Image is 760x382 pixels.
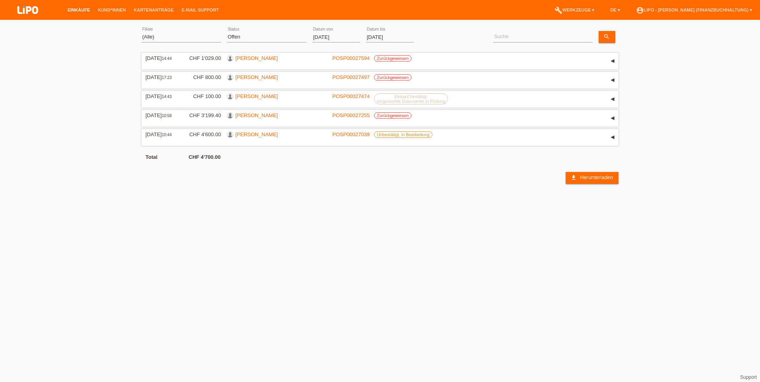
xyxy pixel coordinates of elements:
[603,33,610,40] i: search
[145,131,177,137] div: [DATE]
[145,93,177,99] div: [DATE]
[740,374,757,380] a: Support
[607,112,618,124] div: auf-/zuklappen
[145,74,177,80] div: [DATE]
[554,6,562,14] i: build
[8,16,48,22] a: LIPO pay
[332,93,370,99] a: POSP00027474
[606,8,624,12] a: DE ▾
[235,93,278,99] a: [PERSON_NAME]
[332,131,370,137] a: POSP00027039
[130,8,178,12] a: Kartenanträge
[162,56,172,61] span: 14:44
[64,8,94,12] a: Einkäufe
[374,55,411,62] label: Zurückgewiesen
[145,154,157,160] b: Total
[183,74,221,80] div: CHF 800.00
[580,174,613,180] span: Herunterladen
[183,131,221,137] div: CHF 4'600.00
[162,133,172,137] span: 10:44
[235,74,278,80] a: [PERSON_NAME]
[374,74,411,81] label: Zurückgewiesen
[607,74,618,86] div: auf-/zuklappen
[183,112,221,118] div: CHF 3'199.40
[570,174,577,181] i: download
[162,95,172,99] span: 14:43
[183,55,221,61] div: CHF 1'029.00
[566,172,618,184] a: download Herunterladen
[632,8,756,12] a: account_circleLIPO - [PERSON_NAME] (Finanzbuchhaltung) ▾
[94,8,130,12] a: Kund*innen
[607,131,618,143] div: auf-/zuklappen
[607,55,618,67] div: auf-/zuklappen
[183,93,221,99] div: CHF 100.00
[189,154,221,160] b: CHF 4'700.00
[374,112,411,119] label: Zurückgewiesen
[374,131,432,138] label: Unbestätigt, in Bearbeitung
[374,93,448,104] label: Einkauf bestätigt, eingereichte Dokumente in Prüfung
[332,112,370,118] a: POSP00027255
[599,31,615,43] a: search
[145,112,177,118] div: [DATE]
[145,55,177,61] div: [DATE]
[332,55,370,61] a: POSP00027594
[332,74,370,80] a: POSP00027497
[607,93,618,105] div: auf-/zuklappen
[178,8,223,12] a: E-Mail Support
[162,75,172,80] span: 17:23
[235,55,278,61] a: [PERSON_NAME]
[551,8,599,12] a: buildWerkzeuge ▾
[162,114,172,118] span: 10:58
[636,6,644,14] i: account_circle
[235,112,278,118] a: [PERSON_NAME]
[235,131,278,137] a: [PERSON_NAME]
